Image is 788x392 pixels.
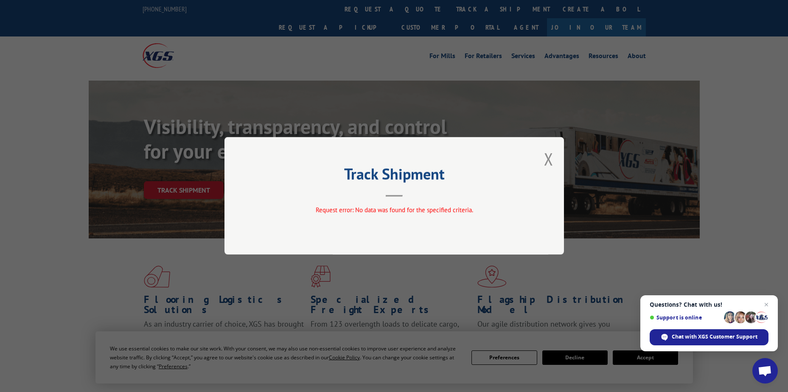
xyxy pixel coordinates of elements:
button: Close modal [544,148,553,170]
div: Chat with XGS Customer Support [650,329,768,345]
div: Open chat [752,358,778,384]
h2: Track Shipment [267,168,522,184]
span: Request error: No data was found for the specified criteria. [315,206,473,214]
span: Close chat [761,300,771,310]
span: Chat with XGS Customer Support [672,333,757,341]
span: Support is online [650,314,721,321]
span: Questions? Chat with us! [650,301,768,308]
